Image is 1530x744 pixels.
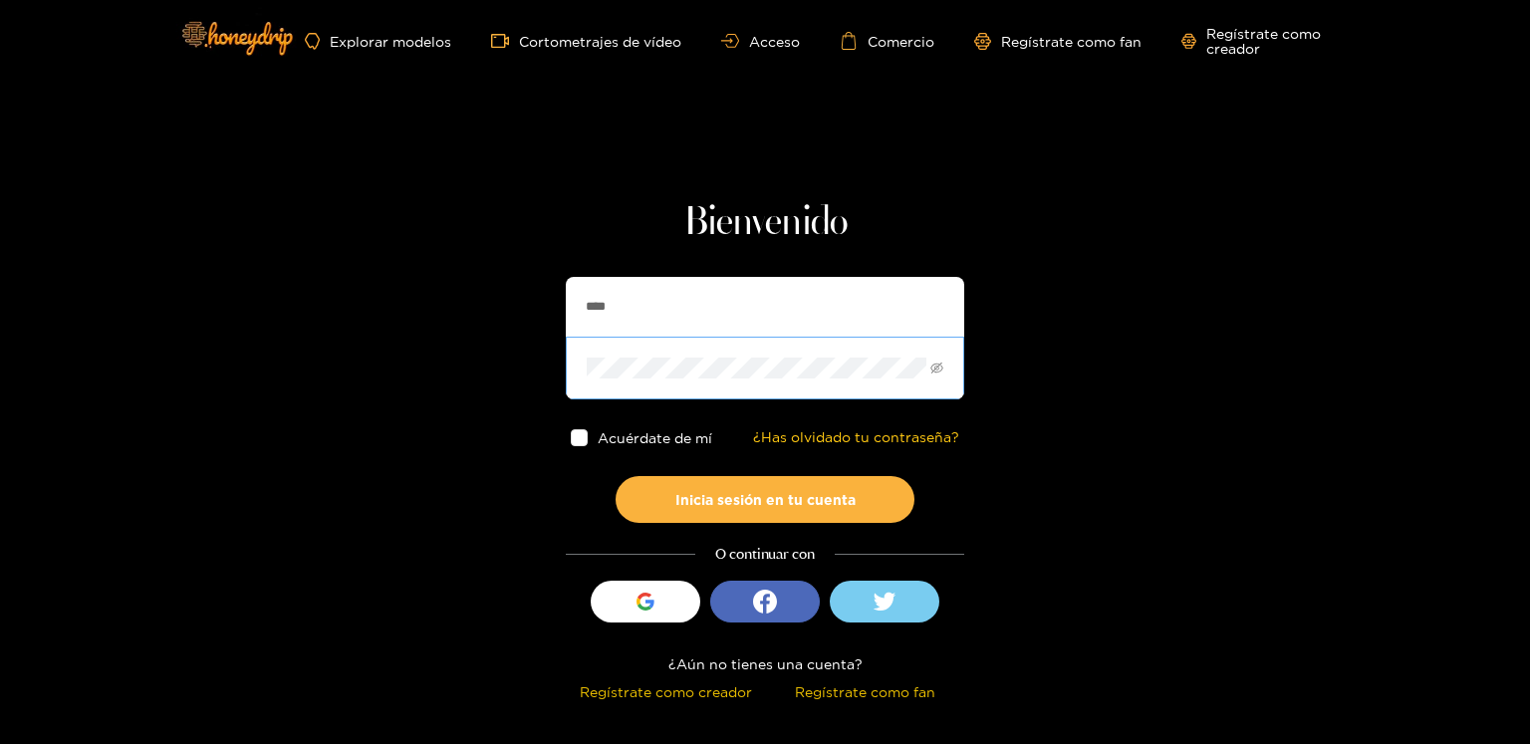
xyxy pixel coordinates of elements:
a: Cortometrajes de vídeo [491,32,681,50]
font: ¿Aún no tienes una cuenta? [668,656,863,671]
font: Comercio [868,34,934,49]
button: Inicia sesión en tu cuenta [616,476,914,523]
a: Comercio [840,32,934,50]
a: Acceso [721,34,800,49]
font: O continuar con [715,545,815,563]
font: Bienvenido [683,203,848,243]
font: Regístrate como creador [580,684,752,699]
font: Explorar modelos [330,34,451,49]
a: Explorar modelos [305,33,451,50]
a: Regístrate como fan [974,33,1142,50]
font: Regístrate como fan [1001,34,1142,49]
font: Regístrate como fan [795,684,935,699]
font: ¿Has olvidado tu contraseña? [753,429,959,444]
font: Inicia sesión en tu cuenta [675,492,856,507]
span: invisible para los ojos [930,362,943,374]
font: Acceso [749,34,800,49]
a: Regístrate como creador [1181,26,1363,56]
font: Cortometrajes de vídeo [519,34,681,49]
font: Regístrate como creador [1206,26,1321,56]
span: cámara de vídeo [491,32,519,50]
font: Acuérdate de mí [598,430,712,445]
